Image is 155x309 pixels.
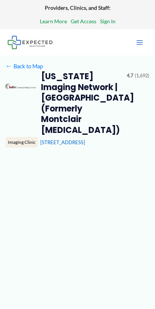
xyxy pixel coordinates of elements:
a: Sign In [100,17,115,26]
span: ← [6,63,12,69]
span: 4.7 [127,71,133,80]
button: Main menu toggle [132,35,147,50]
h2: [US_STATE] Imaging Network | [GEOGRAPHIC_DATA] (Formerly Montclair [MEDICAL_DATA]) [41,71,122,136]
a: Get Access [71,17,96,26]
a: Learn More [40,17,67,26]
strong: Providers, Clinics, and Staff: [45,5,111,11]
div: Imaging Clinic [6,137,38,148]
span: (1,692) [135,71,149,80]
a: ←Back to Map [6,61,43,71]
a: [STREET_ADDRESS] [40,139,85,145]
img: Expected Healthcare Logo - side, dark font, small [8,36,53,49]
